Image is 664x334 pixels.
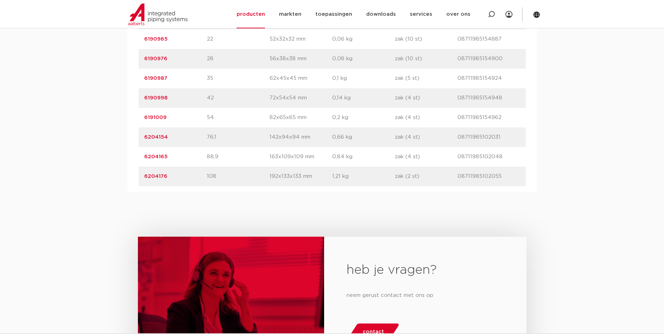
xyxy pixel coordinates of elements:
[207,113,270,122] p: 54
[395,35,457,43] p: zak (10 st)
[395,153,457,161] p: zak (4 st)
[270,35,332,43] p: 52x32x32 mm
[395,113,457,122] p: zak (4 st)
[457,55,520,63] p: 08711985154900
[144,154,168,159] a: 6204165
[207,74,270,83] p: 35
[457,153,520,161] p: 08711985102048
[332,94,395,102] p: 0,14 kg
[457,113,520,122] p: 08711985154962
[144,95,168,100] a: 6190998
[457,35,520,43] p: 08711985154887
[457,94,520,102] p: 08711985154948
[207,55,270,63] p: 28
[270,55,332,63] p: 56x38x38 mm
[457,172,520,181] p: 08711985102055
[144,115,167,120] a: 6191009
[332,55,395,63] p: 0,08 kg
[332,172,395,181] p: 1,21 kg
[332,153,395,161] p: 0,84 kg
[332,35,395,43] p: 0,06 kg
[207,172,270,181] p: 108
[207,153,270,161] p: 88,9
[347,262,504,279] h2: heb je vragen?
[270,172,332,181] p: 192x133x133 mm
[207,94,270,102] p: 42
[332,113,395,122] p: 0,2 kg
[270,113,332,122] p: 82x65x65 mm
[144,76,167,81] a: 6190987
[457,74,520,83] p: 08711985154924
[144,174,167,179] a: 6204176
[332,133,395,141] p: 0,66 kg
[457,133,520,141] p: 08711985102031
[144,134,168,140] a: 6204154
[270,133,332,141] p: 142x94x94 mm
[270,94,332,102] p: 72x54x54 mm
[395,133,457,141] p: zak (4 st)
[395,74,457,83] p: zak (5 st)
[207,133,270,141] p: 76,1
[207,35,270,43] p: 22
[395,55,457,63] p: zak (10 st)
[270,153,332,161] p: 163x109x109 mm
[395,172,457,181] p: zak (2 st)
[332,74,395,83] p: 0,1 kg
[144,56,167,61] a: 6190976
[395,94,457,102] p: zak (4 st)
[144,36,168,42] a: 6190965
[270,74,332,83] p: 62x45x45 mm
[347,290,504,301] p: neem gerust contact met ons op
